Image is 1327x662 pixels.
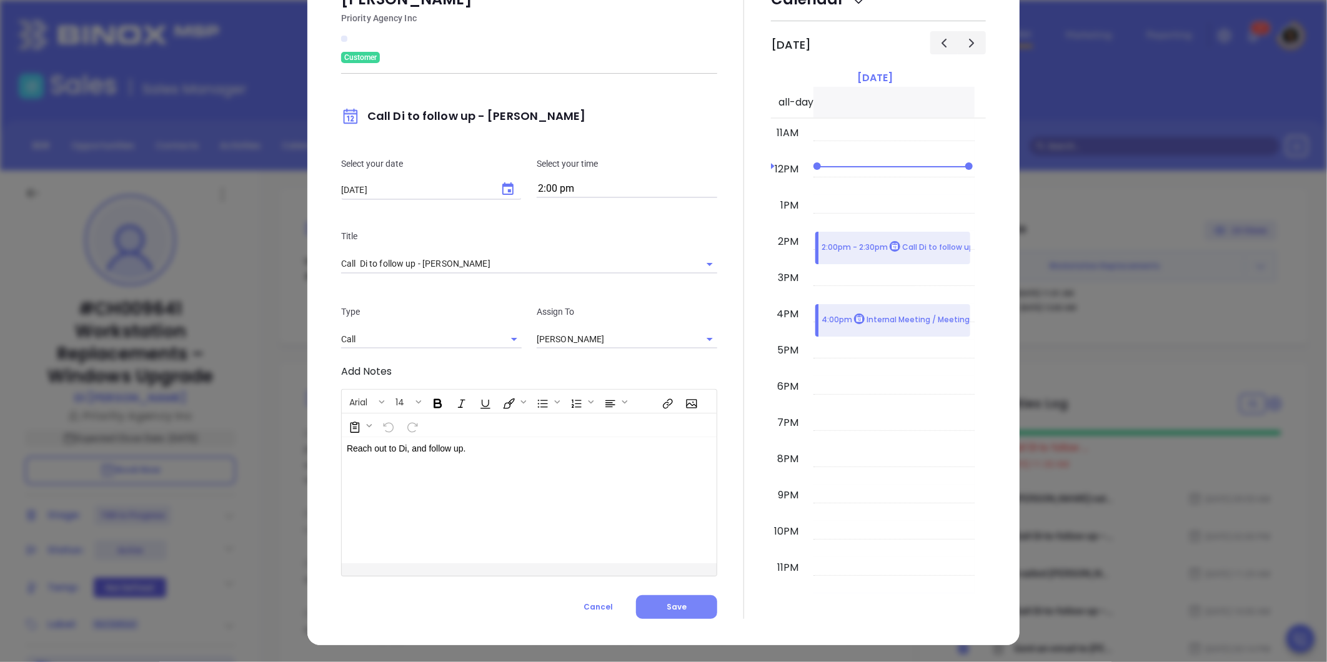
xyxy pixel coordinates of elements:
p: Assign To [537,305,717,319]
span: Undo [376,415,399,436]
p: Title [341,229,717,243]
div: 3pm [775,270,801,285]
span: all-day [776,95,813,110]
span: Cancel [584,601,613,612]
span: Surveys [342,415,375,436]
div: 8pm [775,452,801,467]
span: Insert link [655,391,678,412]
p: Type [341,305,522,319]
p: Add Notes [341,364,717,379]
span: Arial [343,396,374,405]
p: Select your time [537,157,717,170]
div: 5pm [775,343,801,358]
p: Reach out to Di, and follow up. [347,442,685,455]
button: Open [505,330,523,348]
p: 2:00pm - 2:30pm Call Di to follow up - [PERSON_NAME] [822,241,1044,254]
span: Redo [400,415,422,436]
span: Font family [342,391,387,412]
a: [DATE] [855,69,895,87]
span: Font size [389,391,424,412]
span: Italic [449,391,472,412]
button: Open [701,330,718,348]
span: Align [598,391,630,412]
span: Insert Ordered List [564,391,597,412]
div: 1pm [778,198,801,213]
input: MM/DD/YYYY [341,184,490,196]
p: 4:00pm Internal Meeting / Meetings report preparation Notion [822,314,1075,327]
button: Next day [958,31,986,54]
button: Arial [343,391,377,412]
span: Save [667,601,687,612]
div: 10pm [772,524,801,539]
div: 12pm [772,162,801,177]
div: 11am [774,126,801,141]
div: 6pm [775,379,801,394]
button: Cancel [560,595,636,619]
button: Choose date, selected date is Oct 9, 2025 [495,177,520,202]
span: Insert Unordered List [530,391,563,412]
span: Customer [344,51,377,64]
span: Insert Image [679,391,702,412]
span: Call Di to follow up - [PERSON_NAME] [341,108,586,124]
span: Underline [473,391,495,412]
div: 4pm [774,307,801,322]
h2: [DATE] [771,38,811,52]
span: Fill color or set the text color [497,391,529,412]
p: Select your date [341,157,522,170]
button: 14 [389,391,414,412]
div: 9pm [775,488,801,503]
button: Previous day [930,31,958,54]
div: 7pm [775,415,801,430]
div: 2pm [775,234,801,249]
p: Priority Agency Inc [341,11,717,26]
button: Open [701,255,718,273]
div: 11pm [775,560,801,575]
button: Save [636,595,717,619]
span: 14 [389,396,410,405]
span: Bold [425,391,448,412]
